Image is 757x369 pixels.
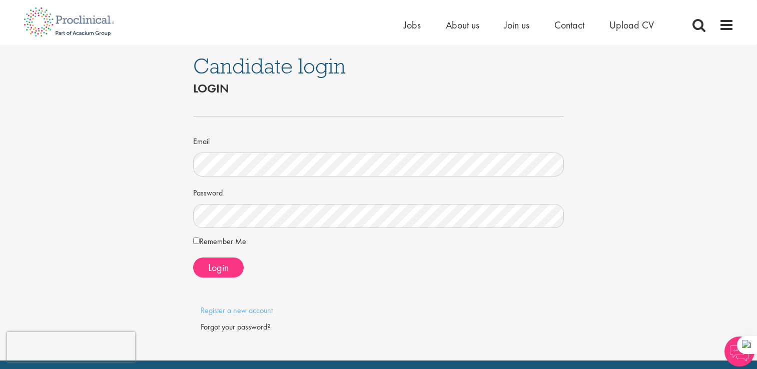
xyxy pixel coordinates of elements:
[193,132,210,147] label: Email
[193,257,244,277] button: Login
[208,261,229,274] span: Login
[201,321,557,333] div: Forgot your password?
[609,18,654,31] a: Upload CV
[193,52,346,79] span: Candidate login
[446,18,479,31] a: About us
[554,18,584,31] a: Contact
[404,18,421,31] a: Jobs
[193,235,246,247] label: Remember Me
[7,332,135,362] iframe: reCAPTCHA
[193,184,223,199] label: Password
[201,305,273,315] a: Register a new account
[193,82,564,95] h2: Login
[193,237,200,244] input: Remember Me
[504,18,529,31] a: Join us
[724,336,754,366] img: Chatbot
